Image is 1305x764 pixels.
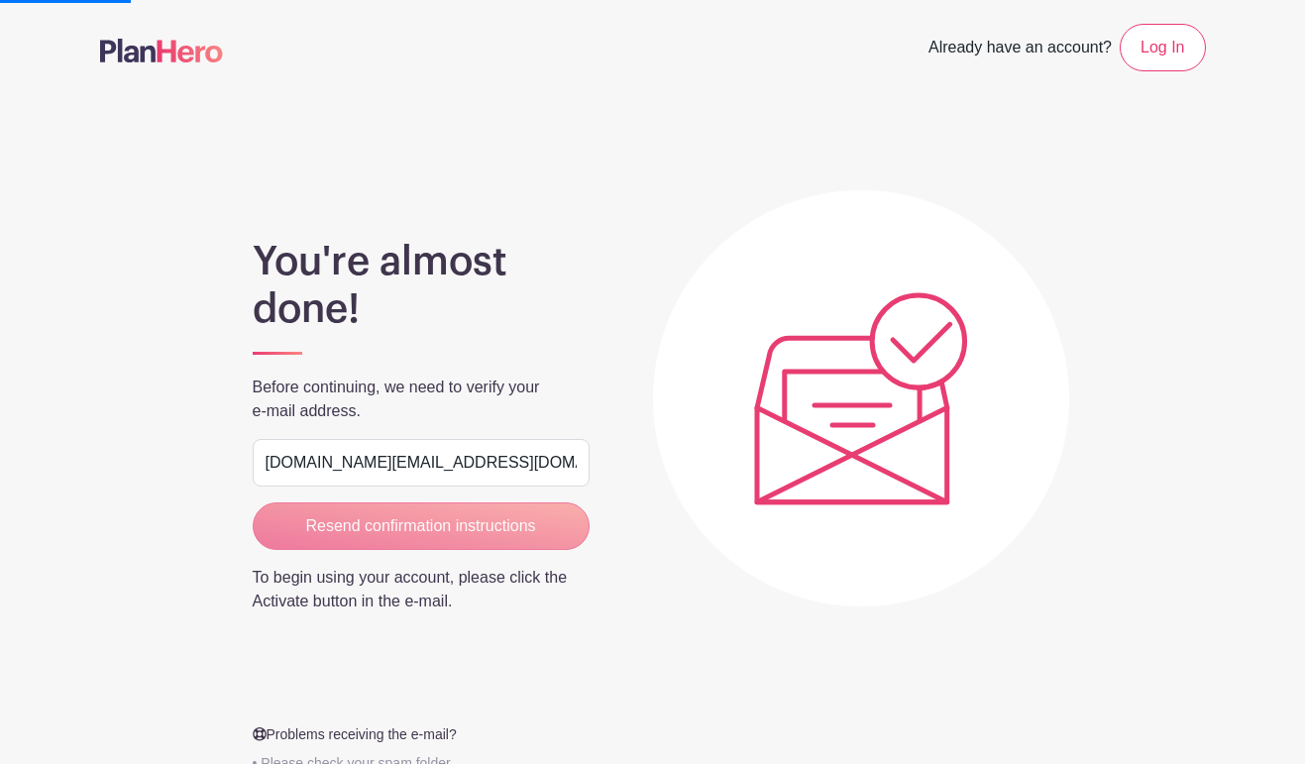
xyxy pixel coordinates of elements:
p: Before continuing, we need to verify your e-mail address. [253,376,590,423]
h1: You're almost done! [253,238,590,333]
img: logo-507f7623f17ff9eddc593b1ce0a138ce2505c220e1c5a4e2b4648c50719b7d32.svg [100,39,223,62]
span: Already have an account? [928,28,1112,71]
img: Help [253,726,267,741]
p: Problems receiving the e-mail? [241,724,601,745]
p: To begin using your account, please click the Activate button in the e-mail. [253,566,590,613]
img: Plic [754,292,968,505]
a: Log In [1120,24,1205,71]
